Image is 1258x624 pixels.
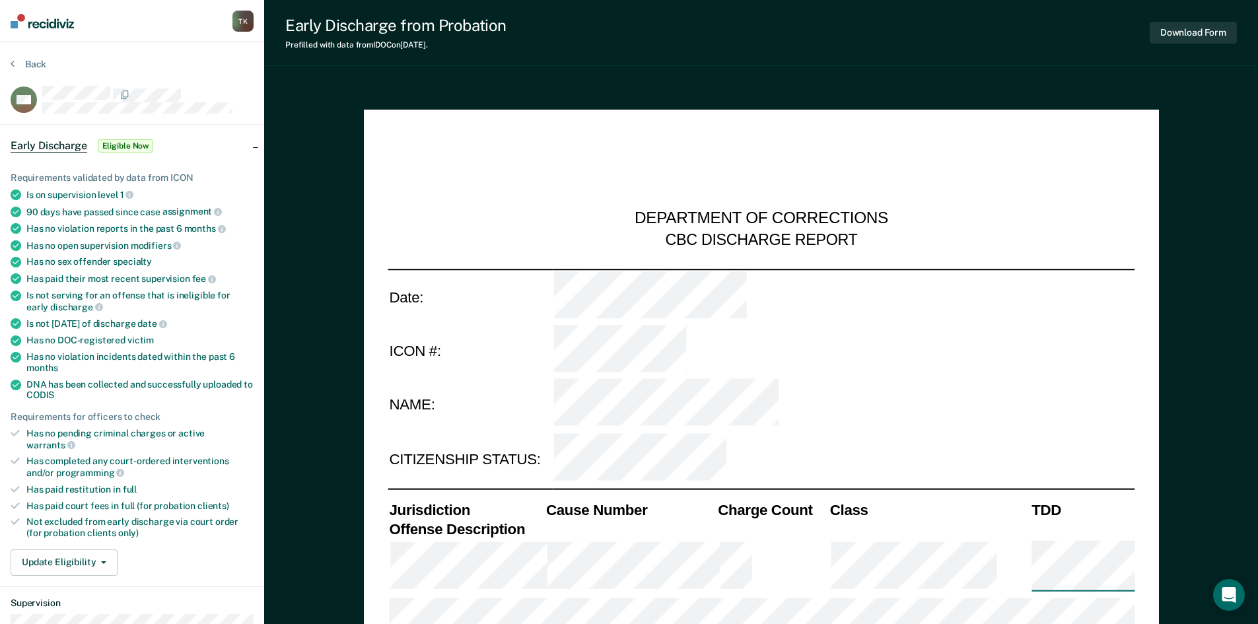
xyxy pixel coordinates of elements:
th: TDD [1030,501,1135,520]
div: Has completed any court-ordered interventions and/or [26,456,254,478]
span: programming [56,468,124,478]
button: Update Eligibility [11,549,118,576]
div: Is not [DATE] of discharge [26,318,254,329]
div: Has no sex offender [26,256,254,267]
span: clients) [197,501,229,511]
div: T K [232,11,254,32]
img: Recidiviz [11,14,74,28]
dt: Supervision [11,598,254,609]
span: fee [192,273,216,284]
div: DEPARTMENT OF CORRECTIONS [635,209,888,230]
div: Open Intercom Messenger [1213,579,1245,611]
div: Is not serving for an offense that is ineligible for early [26,290,254,312]
div: Prefilled with data from IDOC on [DATE] . [285,40,507,50]
th: Charge Count [716,501,829,520]
span: victim [127,335,154,345]
button: Back [11,58,46,70]
div: CBC DISCHARGE REPORT [665,230,857,250]
div: Early Discharge from Probation [285,16,507,35]
div: Has no pending criminal charges or active [26,428,254,450]
th: Cause Number [544,501,716,520]
div: Has no violation reports in the past 6 [26,223,254,234]
div: Has no violation incidents dated within the past 6 [26,351,254,374]
div: Not excluded from early discharge via court order (for probation clients [26,516,254,539]
span: CODIS [26,390,54,400]
div: Requirements validated by data from ICON [11,172,254,184]
span: months [184,223,226,234]
button: TK [232,11,254,32]
span: full [123,484,137,495]
td: ICON #: [388,324,552,378]
span: 1 [120,190,134,200]
span: warrants [26,440,75,450]
span: date [137,318,166,329]
span: assignment [162,206,222,217]
span: modifiers [131,240,182,251]
span: only) [118,528,139,538]
span: specialty [113,256,152,267]
div: 90 days have passed since case [26,206,254,218]
div: DNA has been collected and successfully uploaded to [26,379,254,401]
div: Has paid their most recent supervision [26,273,254,285]
span: discharge [50,302,103,312]
td: NAME: [388,378,552,432]
div: Requirements for officers to check [11,411,254,423]
th: Offense Description [388,520,545,539]
div: Has no open supervision [26,240,254,252]
th: Class [828,501,1030,520]
div: Has no DOC-registered [26,335,254,346]
th: Jurisdiction [388,501,545,520]
button: Download Form [1150,22,1237,44]
span: months [26,363,58,373]
td: CITIZENSHIP STATUS: [388,432,552,486]
td: Date: [388,269,552,324]
div: Has paid restitution in [26,484,254,495]
span: Early Discharge [11,139,87,153]
div: Is on supervision level [26,189,254,201]
div: Has paid court fees in full (for probation [26,501,254,512]
span: Eligible Now [98,139,154,153]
